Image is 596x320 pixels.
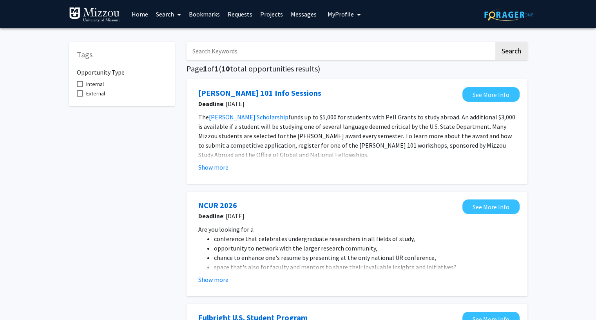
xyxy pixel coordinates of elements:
[214,243,516,253] li: opportunity to network with the larger research community,
[203,64,207,73] span: 1
[198,87,321,99] a: Opens in a new tab
[6,285,33,314] iframe: Chat
[214,64,219,73] span: 1
[198,212,223,220] b: Deadline
[128,0,152,28] a: Home
[198,211,458,221] span: : [DATE]
[198,225,516,234] p: Are you looking for a:
[198,113,515,159] span: funds up to $5,000 for students with Pell Grants to study abroad. An additional $3,000 is availab...
[224,0,256,28] a: Requests
[152,0,185,28] a: Search
[86,79,104,89] span: Internal
[77,50,167,59] h5: Tags
[198,199,237,211] a: Opens in a new tab
[77,62,167,76] h6: Opportunity Type
[495,42,527,60] button: Search
[209,113,288,121] a: [PERSON_NAME] Scholarship
[187,64,527,73] h5: Page of ( total opportunities results)
[214,234,516,243] li: conference that celebrates undergraduate researchers in all fields of study,
[198,113,209,121] span: The
[86,89,105,98] span: External
[462,87,520,102] a: Opens in a new tab
[221,64,230,73] span: 10
[198,100,223,108] b: Deadline
[214,253,516,262] li: chance to enhance one's resume by presenting at the only national UR conference,
[198,163,228,172] button: Show more
[214,262,516,272] li: space that's also for faculty and mentors to share their invaluable insights and initiatives?
[328,10,354,18] span: My Profile
[198,275,228,284] button: Show more
[69,7,120,23] img: University of Missouri Logo
[256,0,287,28] a: Projects
[484,9,533,21] img: ForagerOne Logo
[462,199,520,214] a: Opens in a new tab
[198,99,458,108] span: : [DATE]
[187,42,494,60] input: Search Keywords
[185,0,224,28] a: Bookmarks
[287,0,321,28] a: Messages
